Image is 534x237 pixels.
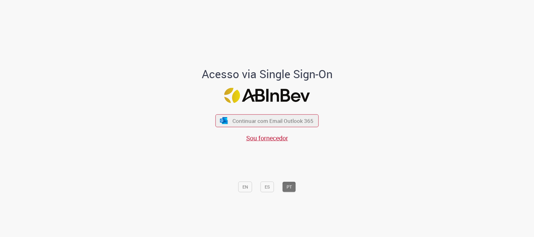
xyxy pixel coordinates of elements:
button: ES [261,182,274,192]
button: EN [238,182,252,192]
a: Sou fornecedor [246,134,288,142]
span: Continuar com Email Outlook 365 [232,117,313,124]
img: ícone Azure/Microsoft 360 [219,117,228,124]
button: ícone Azure/Microsoft 360 Continuar com Email Outlook 365 [216,114,319,127]
h1: Acesso via Single Sign-On [180,68,354,80]
button: PT [282,182,296,192]
img: Logo ABInBev [224,88,310,103]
